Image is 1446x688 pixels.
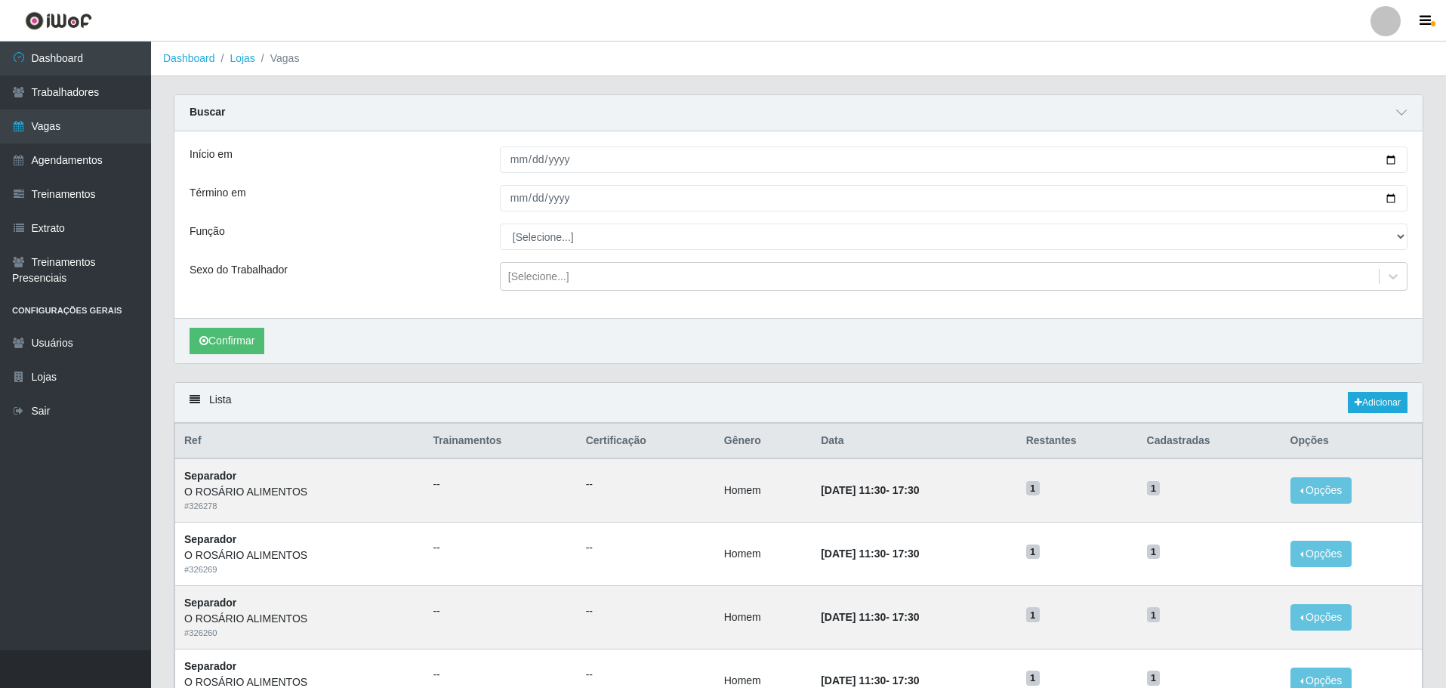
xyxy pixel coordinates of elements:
ul: -- [433,667,567,683]
strong: Separador [184,470,236,482]
strong: - [821,674,919,686]
th: Data [812,424,1017,459]
th: Ref [175,424,424,459]
div: # 326278 [184,500,415,513]
button: Opções [1290,604,1352,631]
label: Término em [190,185,246,201]
label: Início em [190,147,233,162]
a: Dashboard [163,52,215,64]
div: Lista [174,383,1423,423]
th: Gênero [715,424,812,459]
strong: - [821,484,919,496]
input: 00/00/0000 [500,185,1407,211]
input: 00/00/0000 [500,147,1407,173]
time: 17:30 [893,484,920,496]
th: Certificação [577,424,715,459]
time: [DATE] 11:30 [821,548,886,560]
div: O ROSÁRIO ALIMENTOS [184,611,415,627]
div: # 326269 [184,563,415,576]
img: CoreUI Logo [25,11,92,30]
td: Homem [715,458,812,522]
button: Opções [1290,541,1352,567]
label: Função [190,224,225,239]
time: [DATE] 11:30 [821,611,886,623]
strong: Separador [184,533,236,545]
div: [Selecione...] [508,269,569,285]
span: 1 [1147,671,1161,686]
span: 1 [1026,545,1040,560]
a: Adicionar [1348,392,1407,413]
strong: Separador [184,597,236,609]
ul: -- [433,603,567,619]
span: 1 [1147,481,1161,496]
button: Confirmar [190,328,264,354]
th: Restantes [1017,424,1138,459]
label: Sexo do Trabalhador [190,262,288,278]
div: # 326260 [184,627,415,640]
button: Opções [1290,477,1352,504]
td: Homem [715,585,812,649]
ul: -- [433,477,567,492]
th: Trainamentos [424,424,576,459]
td: Homem [715,523,812,586]
time: 17:30 [893,674,920,686]
a: Lojas [230,52,254,64]
strong: - [821,611,919,623]
time: 17:30 [893,611,920,623]
li: Vagas [255,51,300,66]
th: Cadastradas [1138,424,1281,459]
span: 1 [1147,545,1161,560]
strong: - [821,548,919,560]
div: O ROSÁRIO ALIMENTOS [184,548,415,563]
ul: -- [433,540,567,556]
ul: -- [586,667,706,683]
time: [DATE] 11:30 [821,674,886,686]
time: 17:30 [893,548,920,560]
ul: -- [586,477,706,492]
ul: -- [586,540,706,556]
div: O ROSÁRIO ALIMENTOS [184,484,415,500]
ul: -- [586,603,706,619]
time: [DATE] 11:30 [821,484,886,496]
span: 1 [1147,607,1161,622]
span: 1 [1026,671,1040,686]
span: 1 [1026,607,1040,622]
th: Opções [1281,424,1423,459]
strong: Separador [184,660,236,672]
strong: Buscar [190,106,225,118]
span: 1 [1026,481,1040,496]
nav: breadcrumb [151,42,1446,76]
